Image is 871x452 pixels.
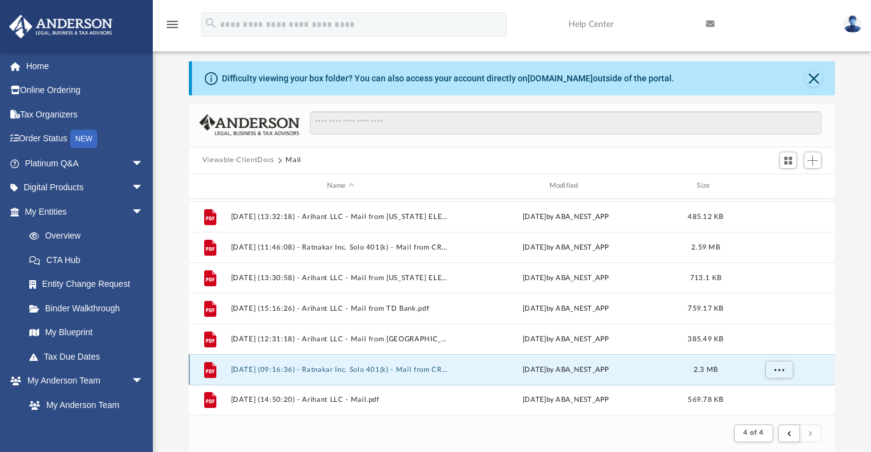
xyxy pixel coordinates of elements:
div: Size [681,180,730,191]
span: 4 of 4 [743,429,763,436]
div: [DATE] by ABA_NEST_APP [456,242,676,253]
a: Overview [17,224,162,248]
a: Digital Productsarrow_drop_down [9,176,162,200]
span: 2.3 MB [693,366,718,372]
a: Online Ordering [9,78,162,103]
input: Search files and folders [310,111,821,135]
a: My Anderson Teamarrow_drop_down [9,369,156,393]
button: [DATE] (13:30:58) - Arihant LLC - Mail from [US_STATE] ELECTRIC CO-OP.pdf [230,273,450,281]
div: id [194,180,225,191]
i: menu [165,17,180,32]
span: 759.17 KB [688,305,723,311]
span: 713.1 KB [690,274,721,281]
span: arrow_drop_down [131,176,156,201]
div: id [735,180,821,191]
div: [DATE] by ABA_NEST_APP [456,333,676,344]
div: NEW [70,130,97,148]
i: search [204,17,218,30]
div: Name [230,180,450,191]
span: 485.12 KB [688,213,723,220]
span: arrow_drop_down [131,369,156,394]
button: [DATE] (14:50:20) - Arihant LLC - Mail.pdf [230,396,450,404]
img: Anderson Advisors Platinum Portal [6,15,116,39]
a: Entity Change Request [17,272,162,297]
a: Tax Organizers [9,102,162,127]
a: [DOMAIN_NAME] [527,73,593,83]
div: Difficulty viewing your box folder? You can also access your account directly on outside of the p... [222,72,674,85]
button: [DATE] (15:16:26) - Arihant LLC - Mail from TD Bank.pdf [230,304,450,312]
a: Binder Walkthrough [17,296,162,320]
div: by ABA_NEST_APP [456,395,676,406]
span: arrow_drop_down [131,199,156,224]
a: Tax Due Dates [17,344,162,369]
button: Add [804,152,822,169]
button: [DATE] (09:16:36) - Ratnakar Inc. Solo 401(k) - Mail from CRG WEALTH LLC.pdf [230,365,450,373]
button: [DATE] (11:46:08) - Ratnakar Inc. Solo 401(k) - Mail from CRG WEALTH LLC.pdf [230,243,450,251]
a: Home [9,54,162,78]
button: Mail [285,155,301,166]
button: Switch to Grid View [779,152,798,169]
div: [DATE] by ABA_NEST_APP [456,211,676,222]
div: Modified [455,180,675,191]
a: My Entitiesarrow_drop_down [9,199,162,224]
img: User Pic [843,15,862,33]
a: Order StatusNEW [9,127,162,152]
div: [DATE] by ABA_NEST_APP [456,303,676,314]
a: My Anderson Team [17,393,150,417]
span: 385.49 KB [688,335,723,342]
span: arrow_drop_down [131,151,156,176]
button: More options [765,360,793,379]
button: [DATE] (12:31:18) - Arihant LLC - Mail from [GEOGRAPHIC_DATA] Tax Office.pdf [230,335,450,343]
button: 4 of 4 [734,424,773,442]
a: Platinum Q&Aarrow_drop_down [9,151,162,176]
button: Close [805,70,822,87]
a: My Blueprint [17,320,156,345]
div: [DATE] by ABA_NEST_APP [456,364,676,375]
button: [DATE] (13:32:18) - Arihant LLC - Mail from [US_STATE] ELECTRIC CO-OP.pdf [230,212,450,220]
div: grid [189,199,836,415]
a: CTA Hub [17,248,162,272]
span: 2.59 MB [691,243,720,250]
span: [DATE] [523,396,546,403]
button: Viewable-ClientDocs [202,155,274,166]
a: menu [165,23,180,32]
span: 569.78 KB [688,396,723,403]
div: [DATE] by ABA_NEST_APP [456,272,676,283]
